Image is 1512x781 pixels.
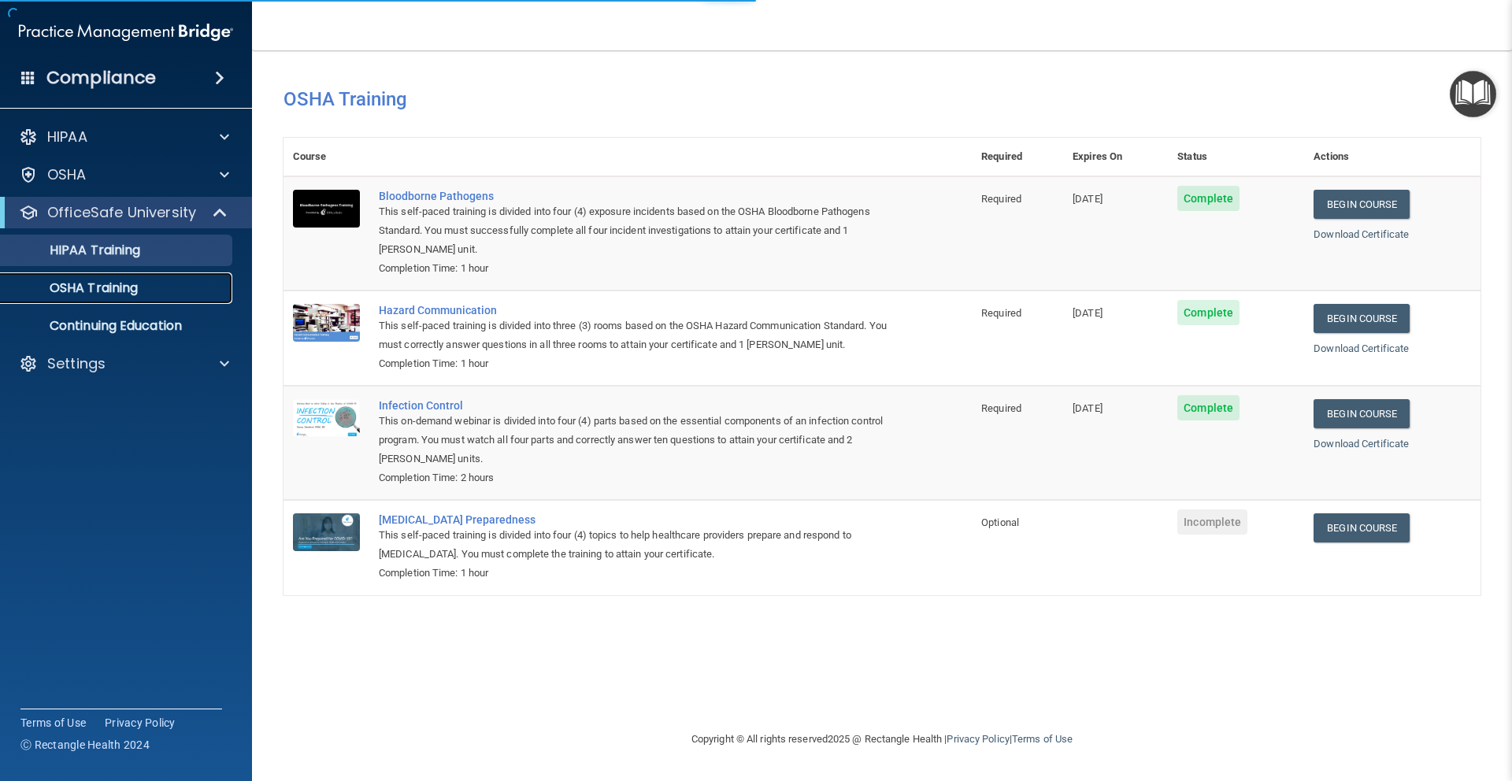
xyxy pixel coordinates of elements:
span: Ⓒ Rectangle Health 2024 [20,737,150,753]
div: This self-paced training is divided into four (4) topics to help healthcare providers prepare and... [379,526,893,564]
div: This self-paced training is divided into four (4) exposure incidents based on the OSHA Bloodborne... [379,202,893,259]
span: Complete [1177,395,1240,420]
a: Terms of Use [1012,733,1073,745]
a: Download Certificate [1314,228,1409,240]
th: Status [1168,138,1304,176]
span: Incomplete [1177,509,1247,535]
p: OSHA [47,165,87,184]
div: This self-paced training is divided into three (3) rooms based on the OSHA Hazard Communication S... [379,316,893,354]
img: PMB logo [19,17,233,48]
a: Begin Course [1314,190,1410,219]
a: Privacy Policy [105,715,176,731]
button: Open Resource Center [1450,71,1496,117]
a: Infection Control [379,399,893,412]
th: Required [972,138,1063,176]
a: Privacy Policy [947,733,1009,745]
a: Begin Course [1314,399,1410,428]
p: OfficeSafe University [47,203,196,222]
a: Hazard Communication [379,304,893,316]
span: Optional [981,516,1019,528]
span: Complete [1177,186,1240,211]
div: Completion Time: 1 hour [379,564,893,583]
a: Terms of Use [20,715,86,731]
span: [DATE] [1073,402,1102,414]
a: Begin Course [1314,304,1410,333]
a: OSHA [19,165,229,184]
th: Expires On [1063,138,1168,176]
span: Required [981,307,1021,319]
a: OfficeSafe University [19,203,228,222]
a: [MEDICAL_DATA] Preparedness [379,513,893,526]
div: Copyright © All rights reserved 2025 @ Rectangle Health | | [595,714,1169,764]
p: OSHA Training [10,280,138,296]
span: [DATE] [1073,193,1102,205]
span: Required [981,402,1021,414]
div: This on-demand webinar is divided into four (4) parts based on the essential components of an inf... [379,412,893,468]
a: Settings [19,354,229,373]
div: Completion Time: 2 hours [379,468,893,487]
th: Course [283,138,369,176]
a: Download Certificate [1314,438,1409,450]
a: Begin Course [1314,513,1410,542]
p: HIPAA [47,128,87,146]
p: HIPAA Training [10,242,140,258]
th: Actions [1304,138,1480,176]
p: Continuing Education [10,318,225,334]
div: Completion Time: 1 hour [379,354,893,373]
span: [DATE] [1073,307,1102,319]
span: Complete [1177,300,1240,325]
a: Download Certificate [1314,342,1409,354]
div: Completion Time: 1 hour [379,259,893,278]
h4: Compliance [46,67,156,89]
span: Required [981,193,1021,205]
p: Settings [47,354,106,373]
a: Bloodborne Pathogens [379,190,893,202]
a: HIPAA [19,128,229,146]
h4: OSHA Training [283,88,1480,110]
